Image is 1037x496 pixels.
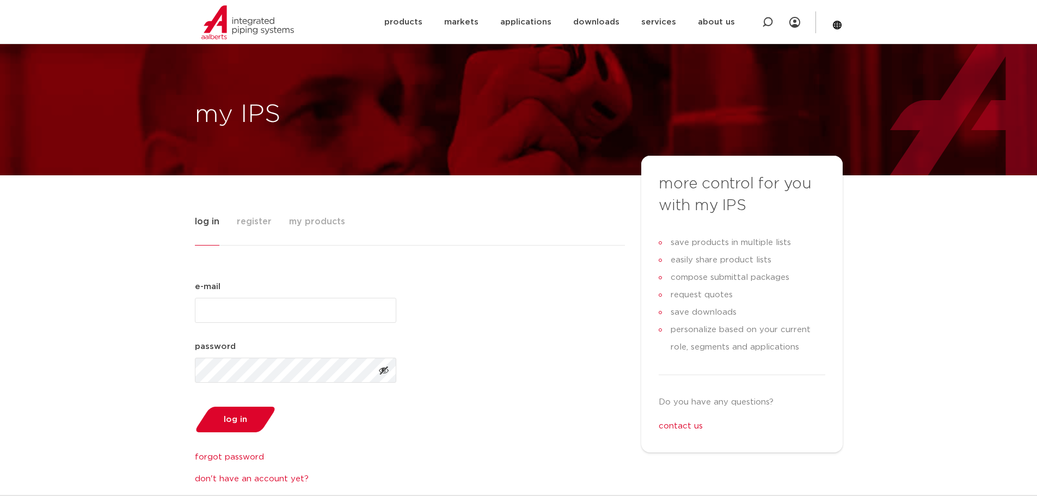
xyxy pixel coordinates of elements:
[195,453,264,461] font: forgot password
[195,217,219,226] font: log in
[384,18,422,26] font: products
[573,18,619,26] font: downloads
[195,475,309,483] font: don't have an account yet?
[641,18,676,26] font: services
[195,473,396,486] a: don't have an account yet?
[659,422,703,430] a: contact us
[195,342,236,351] font: password
[371,358,396,383] button: Show password
[671,291,733,299] font: request quotes
[195,283,220,291] font: e-mail
[195,102,281,127] font: my IPS
[237,217,272,226] font: register
[191,406,279,433] button: log in
[659,176,812,213] font: more control for you with my IPS
[195,451,396,464] a: forgot password
[671,238,791,247] font: save products in multiple lists
[289,217,345,226] font: my products
[195,210,843,486] div: Tabs. Open items with Enter or Space, exit with Escape, and navigate with the arrow keys.
[444,18,478,26] font: markets
[671,256,771,264] font: easily share product lists
[671,273,789,281] font: compose submittal packages
[500,18,551,26] font: applications
[224,415,247,424] font: log in
[671,308,737,316] font: save downloads
[659,398,774,406] font: Do you have any questions?
[698,18,735,26] font: about us
[671,326,811,351] font: personalize based on your current role, segments and applications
